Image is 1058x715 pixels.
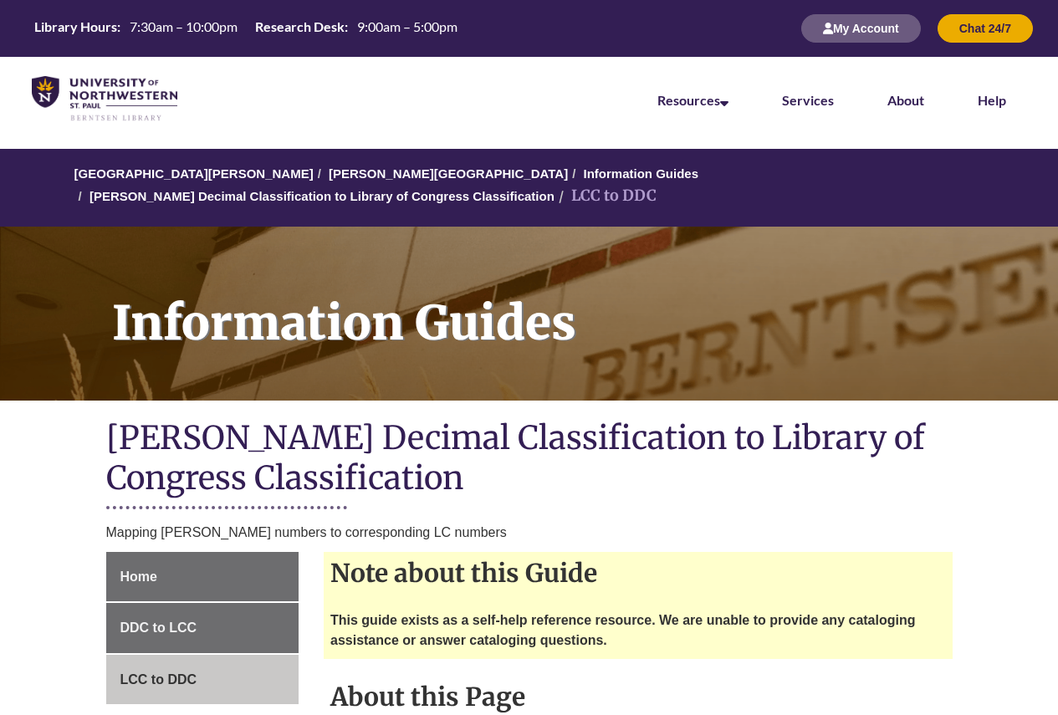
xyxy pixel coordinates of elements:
a: [PERSON_NAME][GEOGRAPHIC_DATA] [329,166,568,181]
h2: Note about this Guide [324,552,953,594]
div: Guide Page Menu [106,552,299,705]
a: Resources [657,92,728,108]
button: My Account [801,14,921,43]
img: UNWSP Library Logo [32,76,177,122]
a: LCC to DDC [106,655,299,705]
a: Services [782,92,834,108]
h1: [PERSON_NAME] Decimal Classification to Library of Congress Classification [106,417,953,502]
a: Help [978,92,1006,108]
span: Home [120,569,157,584]
a: Home [106,552,299,602]
h1: Information Guides [94,227,1058,379]
button: Chat 24/7 [938,14,1033,43]
span: 7:30am – 10:00pm [130,18,238,34]
a: Chat 24/7 [938,21,1033,35]
table: Hours Today [28,18,464,38]
a: [GEOGRAPHIC_DATA][PERSON_NAME] [74,166,314,181]
th: Library Hours: [28,18,123,36]
a: Information Guides [583,166,698,181]
a: DDC to LCC [106,603,299,653]
span: LCC to DDC [120,672,197,687]
span: Mapping [PERSON_NAME] numbers to corresponding LC numbers [106,525,507,539]
li: LCC to DDC [555,184,657,208]
span: 9:00am – 5:00pm [357,18,457,34]
a: My Account [801,21,921,35]
strong: This guide exists as a self-help reference resource. We are unable to provide any cataloging assi... [330,613,916,647]
th: Research Desk: [248,18,350,36]
a: Hours Today [28,18,464,40]
span: DDC to LCC [120,621,197,635]
a: About [887,92,924,108]
a: [PERSON_NAME] Decimal Classification to Library of Congress Classification [89,189,555,203]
